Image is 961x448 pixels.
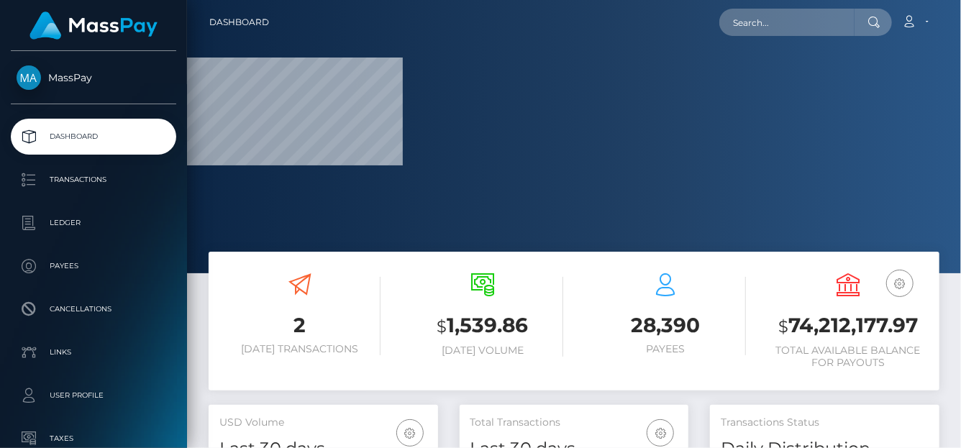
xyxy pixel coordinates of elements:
[17,342,170,363] p: Links
[11,378,176,413] a: User Profile
[219,343,381,355] h6: [DATE] Transactions
[17,212,170,234] p: Ledger
[11,248,176,284] a: Payees
[219,416,427,430] h5: USD Volume
[768,311,929,341] h3: 74,212,177.97
[11,291,176,327] a: Cancellations
[721,416,929,430] h5: Transactions Status
[17,169,170,191] p: Transactions
[11,162,176,198] a: Transactions
[209,7,269,37] a: Dashboard
[17,298,170,320] p: Cancellations
[11,205,176,241] a: Ledger
[11,119,176,155] a: Dashboard
[719,9,855,36] input: Search...
[17,255,170,277] p: Payees
[219,311,381,339] h3: 2
[29,12,158,40] img: MassPay Logo
[17,385,170,406] p: User Profile
[778,316,788,337] small: $
[17,126,170,147] p: Dashboard
[11,334,176,370] a: Links
[402,344,563,357] h6: [DATE] Volume
[768,344,929,369] h6: Total Available Balance for Payouts
[585,343,746,355] h6: Payees
[470,416,678,430] h5: Total Transactions
[17,65,41,90] img: MassPay
[437,316,447,337] small: $
[585,311,746,339] h3: 28,390
[402,311,563,341] h3: 1,539.86
[11,71,176,84] span: MassPay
